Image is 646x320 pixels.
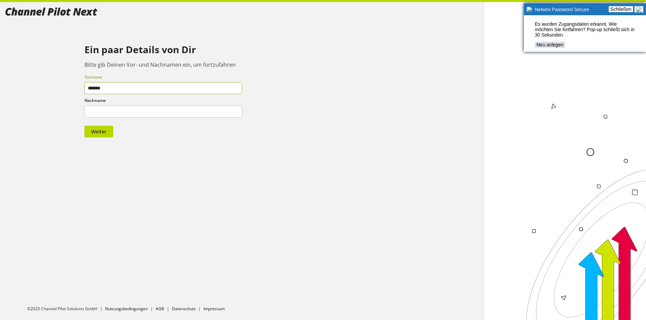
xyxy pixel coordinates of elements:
span: Vorname [84,74,102,80]
a: AGB [156,306,164,312]
h1: Ein paar Details von Dir [84,44,242,55]
li: ©2025 Channel Pilot Solutions GmbH [27,306,105,312]
a: Datenschutz [172,306,196,312]
span: Nachname [84,98,106,103]
a: Impressum [203,306,225,312]
span: Weiter [91,128,106,135]
button: Weiter [84,126,113,137]
p: Bitte gib Deinen Vor- und Nachnamen ein, um fortzufahren [84,61,242,69]
a: Nutzungsbedingungen [105,306,148,312]
img: 00fd0c2968333bded0a06517299d5b97.svg [5,7,97,16]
